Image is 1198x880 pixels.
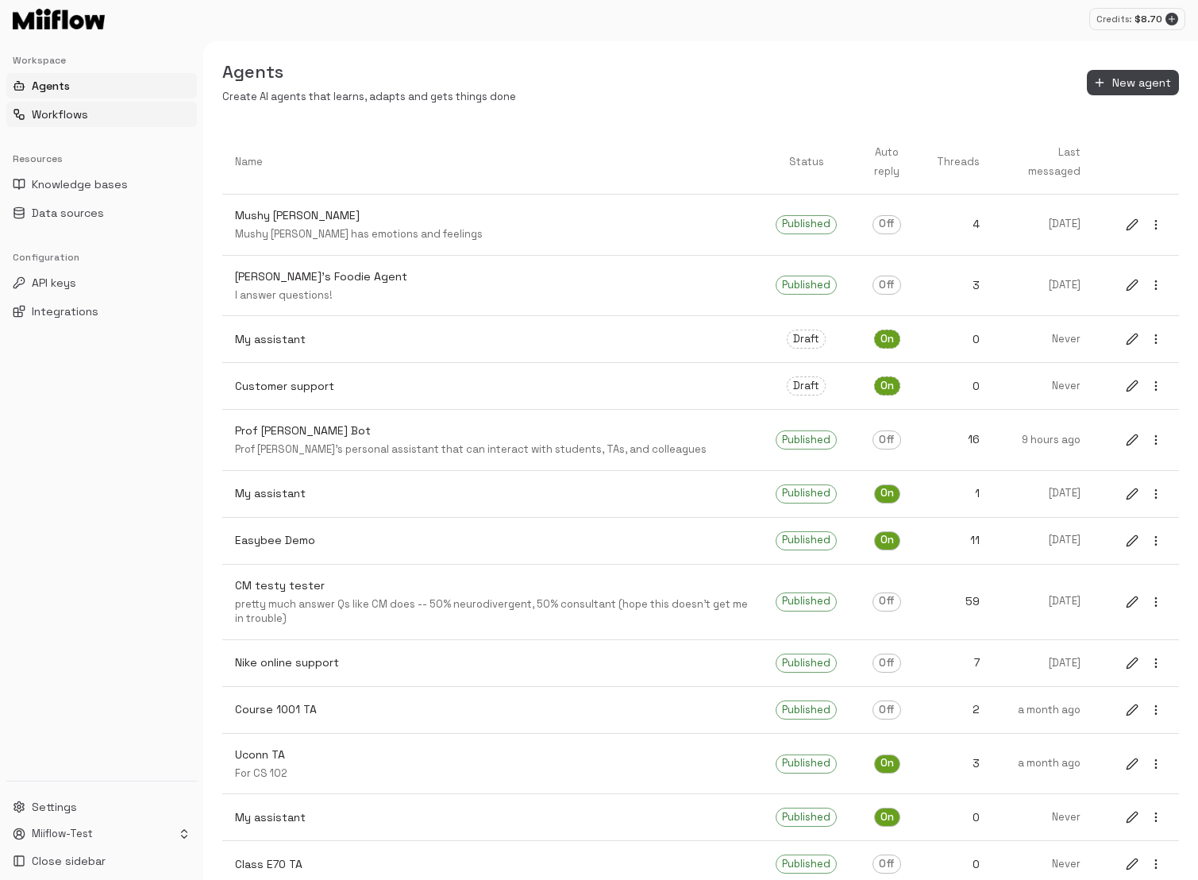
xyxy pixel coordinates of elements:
a: editmore [1109,687,1179,733]
p: 3 [937,277,980,294]
a: Off [849,688,924,732]
a: 11 [924,519,992,562]
button: more [1146,329,1166,349]
a: editmore [1109,579,1179,625]
a: editmore [1109,363,1179,409]
button: more [1146,854,1166,874]
a: Draft [763,364,849,408]
p: Mushy [PERSON_NAME] has emotions and feelings [235,227,750,242]
span: On [875,756,899,771]
p: Mushy [PERSON_NAME] [235,207,750,224]
p: Prof [PERSON_NAME]'s personal assistant that can interact with students, TAs, and colleagues [235,442,750,457]
p: For CS 102 [235,766,750,782]
p: 7 [937,654,980,671]
a: Mushy [PERSON_NAME]Mushy [PERSON_NAME] has emotions and feelings [222,195,763,255]
p: Never [1005,857,1081,872]
a: 59 [924,581,992,623]
p: Easybee Demo [235,532,750,549]
span: Off [873,656,900,671]
button: Close sidebar [6,848,197,874]
span: Off [873,594,900,609]
p: Course 1001 TA [235,701,750,718]
span: Workflows [32,106,88,122]
a: Off [849,641,924,685]
button: Toggle Sidebar [197,41,210,880]
span: On [875,332,899,347]
th: Name [222,130,763,195]
a: Easybee Demo [222,519,763,562]
p: Prof [PERSON_NAME] Bot [235,423,750,439]
a: 7 [924,642,992,684]
th: Last messaged [992,130,1093,195]
a: Never [992,366,1093,407]
p: 9 hours ago [1005,433,1081,448]
span: Integrations [32,303,98,319]
span: Published [776,810,836,825]
a: [DATE] [992,581,1093,622]
p: 0 [937,378,980,395]
button: edit [1122,754,1142,774]
p: $ 8.70 [1134,12,1162,26]
span: Off [873,433,900,448]
button: Integrations [6,299,197,324]
button: edit [1122,700,1142,720]
button: edit [1122,275,1142,295]
span: Off [873,217,900,232]
span: Published [776,278,836,293]
button: edit [1122,854,1142,874]
a: 4 [924,203,992,245]
p: a month ago [1005,703,1081,718]
a: 1 [924,473,992,515]
p: 0 [937,856,980,873]
span: Data sources [32,205,104,221]
button: edit [1122,807,1142,828]
a: 9 hours ago [992,420,1093,461]
a: Published [763,418,849,462]
button: more [1146,807,1166,828]
span: Published [776,533,836,548]
button: more [1146,275,1166,295]
a: editmore [1109,741,1179,787]
button: Knowledge bases [6,172,197,197]
a: Draft [763,317,849,361]
th: Auto reply [849,130,924,195]
a: editmore [1109,262,1179,308]
span: Off [873,278,900,293]
a: Published [763,641,849,685]
a: [DATE] [992,643,1093,684]
a: Published [763,795,849,839]
span: Off [873,857,900,872]
span: Published [776,756,836,771]
div: Workspace [6,48,197,73]
a: Off [849,203,924,247]
p: Miiflow-Test [32,827,93,842]
th: Threads [924,130,992,195]
span: Settings [32,799,77,815]
a: [DATE] [992,265,1093,306]
th: Status [763,130,849,195]
a: Course 1001 TA [222,689,763,731]
a: Customer support [222,365,763,407]
button: Settings [6,794,197,820]
p: [DATE] [1005,486,1081,501]
button: edit [1122,214,1142,235]
div: Resources [6,146,197,172]
a: Published [763,580,849,624]
p: My assistant [235,809,750,826]
span: Published [776,703,836,718]
p: Never [1005,810,1081,825]
p: 16 [937,431,980,448]
a: 0 [924,318,992,361]
p: [DATE] [1005,656,1081,671]
a: My assistant [222,473,763,515]
h5: Agents [222,60,516,83]
span: Published [776,857,836,872]
button: more [1146,754,1166,774]
p: Never [1005,332,1081,347]
a: 0 [924,797,992,839]
a: [DATE] [992,473,1093,514]
a: On [849,472,924,516]
p: 3 [937,755,980,772]
button: Agents [6,73,197,98]
button: more [1146,214,1166,235]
